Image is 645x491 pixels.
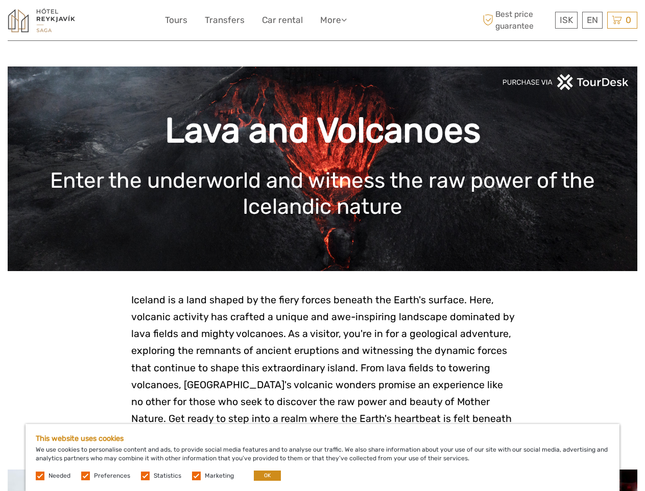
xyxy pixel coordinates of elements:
[320,13,347,28] a: More
[205,13,245,28] a: Transfers
[154,472,181,480] label: Statistics
[502,74,630,90] img: PurchaseViaTourDeskwhite.png
[36,434,609,443] h5: This website uses cookies
[49,472,70,480] label: Needed
[23,110,622,151] h1: Lava and Volcanoes
[582,12,603,29] div: EN
[94,472,130,480] label: Preferences
[8,8,76,33] img: 1545-f919e0b8-ed97-4305-9c76-0e37fee863fd_logo_small.jpg
[26,424,619,491] div: We use cookies to personalise content and ads, to provide social media features and to analyse ou...
[624,15,633,25] span: 0
[131,294,514,441] span: Iceland is a land shaped by the fiery forces beneath the Earth's surface. Here, volcanic activity...
[480,9,553,31] span: Best price guarantee
[205,472,234,480] label: Marketing
[165,13,187,28] a: Tours
[14,18,115,26] p: We're away right now. Please check back later!
[262,13,303,28] a: Car rental
[254,471,281,481] button: OK
[560,15,573,25] span: ISK
[117,16,130,28] button: Open LiveChat chat widget
[23,168,622,219] h1: Enter the underworld and witness the raw power of the Icelandic nature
